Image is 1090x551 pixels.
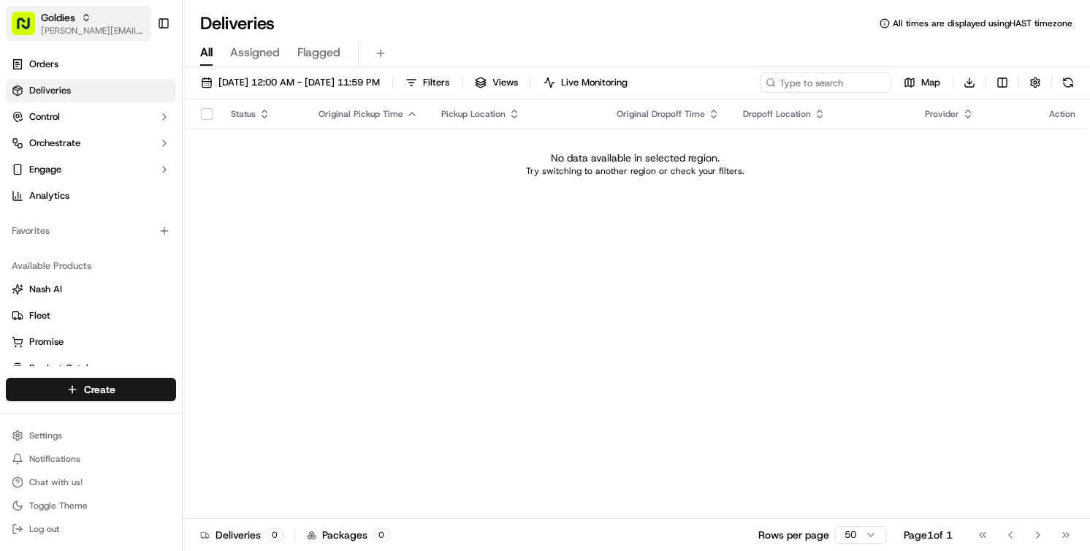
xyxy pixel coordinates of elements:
[66,154,201,166] div: We're available if you need us!
[904,528,953,542] div: Page 1 of 1
[468,72,525,93] button: Views
[267,528,283,541] div: 0
[29,476,83,488] span: Chat with us!
[41,10,75,25] button: Goldies
[893,18,1072,29] span: All times are displayed using HAST timezone
[15,190,98,202] div: Past conversations
[29,137,80,150] span: Orchestrate
[6,184,176,208] a: Analytics
[373,528,389,541] div: 0
[248,144,266,161] button: Start new chat
[6,105,176,129] button: Control
[41,25,145,37] button: [PERSON_NAME][EMAIL_ADDRESS][DOMAIN_NAME]
[15,289,26,300] div: 📗
[29,189,69,202] span: Analytics
[758,528,829,542] p: Rows per page
[103,322,177,334] a: Powered byPylon
[6,330,176,354] button: Promise
[1058,72,1078,93] button: Refresh
[743,108,811,120] span: Dropoff Location
[307,528,389,542] div: Packages
[29,110,60,123] span: Control
[29,227,41,239] img: 1736555255976-a54dd68f-1ca7-489b-9aae-adbdc363a1c4
[84,382,115,397] span: Create
[29,362,99,375] span: Product Catalog
[925,108,959,120] span: Provider
[200,12,275,35] h1: Deliveries
[123,289,135,300] div: 💻
[6,425,176,446] button: Settings
[31,140,57,166] img: 1756434665150-4e636765-6d04-44f2-b13a-1d7bbed723a0
[138,287,235,302] span: API Documentation
[897,72,947,93] button: Map
[194,72,386,93] button: [DATE] 12:00 AM - [DATE] 11:59 PM
[12,335,170,349] a: Promise
[15,140,41,166] img: 1736555255976-a54dd68f-1ca7-489b-9aae-adbdc363a1c4
[15,213,38,236] img: Joseph V.
[12,362,170,375] a: Product Catalog
[15,58,266,82] p: Welcome 👋
[921,76,940,89] span: Map
[561,76,628,89] span: Live Monitoring
[6,6,151,41] button: Goldies[PERSON_NAME][EMAIL_ADDRESS][DOMAIN_NAME]
[423,76,449,89] span: Filters
[200,528,283,542] div: Deliveries
[29,283,62,296] span: Nash AI
[38,94,263,110] input: Got a question? Start typing here...
[12,283,170,296] a: Nash AI
[526,165,744,177] p: Try switching to another region or check your filters.
[6,219,176,243] div: Favorites
[29,163,61,176] span: Engage
[6,132,176,155] button: Orchestrate
[200,44,213,61] span: All
[551,151,720,165] p: No data available in selected region.
[230,44,280,61] span: Assigned
[29,309,50,322] span: Fleet
[492,76,518,89] span: Views
[441,108,506,120] span: Pickup Location
[6,495,176,516] button: Toggle Theme
[231,108,256,120] span: Status
[66,140,240,154] div: Start new chat
[145,323,177,334] span: Pylon
[6,158,176,181] button: Engage
[129,227,159,238] span: [DATE]
[29,58,58,71] span: Orders
[537,72,634,93] button: Live Monitoring
[6,519,176,539] button: Log out
[1049,108,1075,120] div: Action
[6,304,176,327] button: Fleet
[121,227,126,238] span: •
[29,335,64,349] span: Promise
[6,278,176,301] button: Nash AI
[226,187,266,205] button: See all
[760,72,891,93] input: Type to search
[6,254,176,278] div: Available Products
[6,449,176,469] button: Notifications
[6,472,176,493] button: Chat with us!
[15,15,44,44] img: Nash
[6,378,176,401] button: Create
[118,281,240,308] a: 💻API Documentation
[6,357,176,380] button: Product Catalog
[29,500,88,512] span: Toggle Theme
[29,84,71,97] span: Deliveries
[12,309,170,322] a: Fleet
[45,227,118,238] span: [PERSON_NAME]
[297,44,340,61] span: Flagged
[29,523,59,535] span: Log out
[617,108,705,120] span: Original Dropoff Time
[29,453,80,465] span: Notifications
[218,76,380,89] span: [DATE] 12:00 AM - [DATE] 11:59 PM
[9,281,118,308] a: 📗Knowledge Base
[29,287,112,302] span: Knowledge Base
[399,72,456,93] button: Filters
[6,53,176,76] a: Orders
[29,430,62,441] span: Settings
[6,79,176,102] a: Deliveries
[319,108,403,120] span: Original Pickup Time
